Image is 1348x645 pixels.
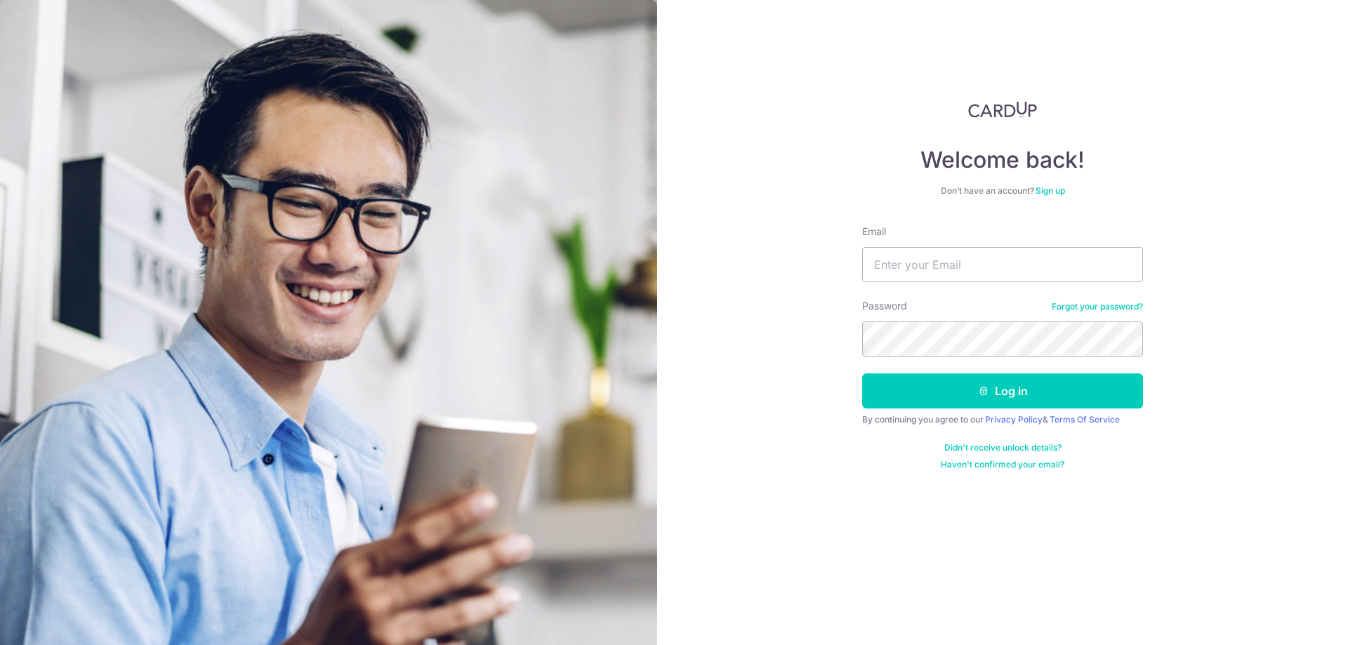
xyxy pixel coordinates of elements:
div: By continuing you agree to our & [862,414,1143,425]
label: Email [862,225,886,239]
img: CardUp Logo [968,101,1037,118]
a: Terms Of Service [1050,414,1120,425]
a: Forgot your password? [1052,301,1143,312]
h4: Welcome back! [862,146,1143,174]
button: Log in [862,373,1143,408]
a: Haven't confirmed your email? [941,459,1064,470]
div: Don’t have an account? [862,185,1143,197]
input: Enter your Email [862,247,1143,282]
a: Privacy Policy [985,414,1043,425]
a: Sign up [1036,185,1065,196]
label: Password [862,299,907,313]
a: Didn't receive unlock details? [944,442,1062,453]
